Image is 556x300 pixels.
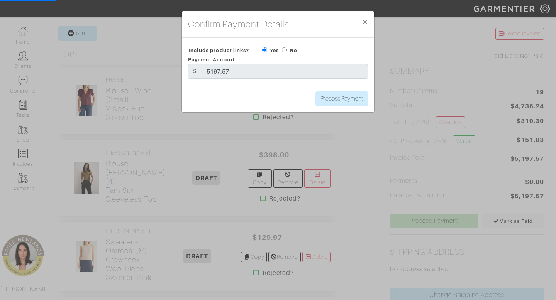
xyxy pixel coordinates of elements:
[270,47,279,54] label: Yes
[315,91,368,106] input: Process Payment
[188,57,235,62] span: Payment Amount
[188,64,202,79] div: $
[188,45,249,56] span: Include product links?
[188,17,289,31] h4: Confirm Payment Details
[290,47,297,54] label: No
[362,17,368,27] span: ×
